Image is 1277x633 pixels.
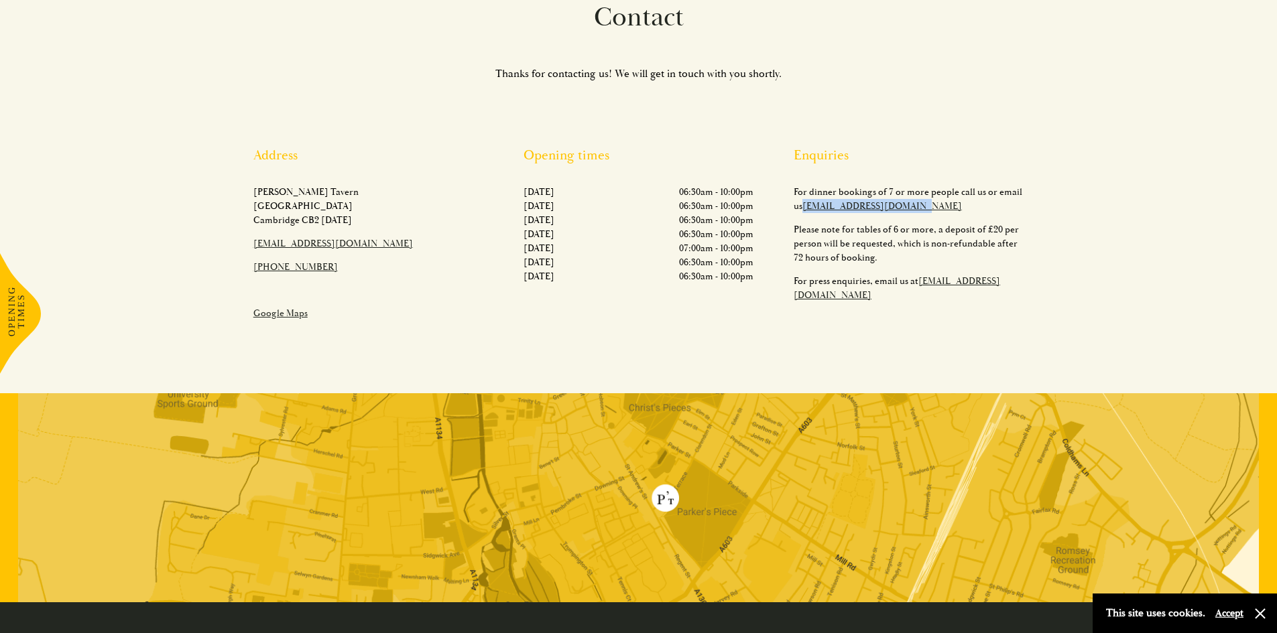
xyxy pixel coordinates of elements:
p: [DATE] [524,227,554,241]
a: Google Maps [253,307,308,319]
p: 06:30am - 10:00pm [679,199,753,213]
p: [DATE] [524,199,554,213]
button: Close and accept [1254,607,1267,620]
a: [EMAIL_ADDRESS][DOMAIN_NAME] [802,200,962,212]
p: [PERSON_NAME] Tavern [GEOGRAPHIC_DATA] Cambridge CB2 [DATE]​ [253,185,483,227]
p: For dinner bookings of 7 or more people call us or email us [794,185,1024,213]
p: 06:30am - 10:00pm [679,269,753,283]
p: Please note for tables of 6 or more, a deposit of £20 per person will be requested, which is non-... [794,222,1024,265]
button: Accept [1215,607,1243,620]
h2: Enquiries [794,147,1024,163]
p: [DATE] [524,241,554,255]
img: map [18,393,1259,602]
h2: Opening times [524,147,753,163]
p: 07:00am - 10:00pm [679,241,753,255]
a: [EMAIL_ADDRESS][DOMAIN_NAME] [253,238,413,249]
p: For press enquiries, email us at [794,274,1024,302]
p: This site uses cookies. [1106,604,1205,623]
div: Thanks for contacting us! We will get in touch with you shortly. [237,67,1041,80]
p: 06:30am - 10:00pm [679,185,753,199]
p: [DATE] [524,269,554,283]
p: [DATE] [524,213,554,227]
p: 06:30am - 10:00pm [679,255,753,269]
p: 06:30am - 10:00pm [679,227,753,241]
p: [DATE] [524,255,554,269]
p: 06:30am - 10:00pm [679,213,753,227]
p: [DATE] [524,185,554,199]
h1: Contact [237,1,1041,33]
h2: Address [253,147,483,163]
a: [PHONE_NUMBER] [253,261,338,273]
